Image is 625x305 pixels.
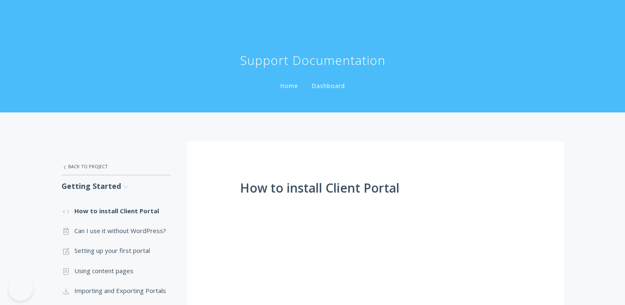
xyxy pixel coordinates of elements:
iframe: Toggle Customer Support [8,276,33,301]
a: Getting Started [62,175,171,197]
a: Can I use it without WordPress? [62,221,171,241]
a: Setting up your first portal [62,241,171,260]
a: How to install Client Portal [62,201,171,221]
h1: How to install Client Portal [240,181,511,195]
a: Using content pages [62,261,171,281]
a: Back to Project [62,158,171,175]
a: Home [278,82,300,90]
a: Importing and Exporting Portals [62,281,171,300]
h1: Support Documentation [240,52,385,69]
a: Dashboard [310,82,347,90]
